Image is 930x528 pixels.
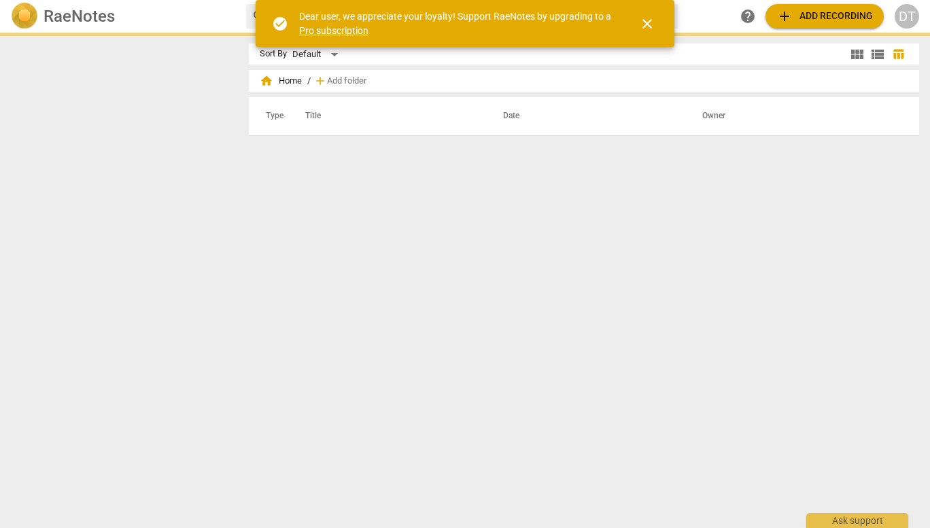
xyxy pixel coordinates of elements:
a: Pro subscription [299,25,368,36]
span: add [313,74,327,88]
div: Dear user, we appreciate your loyalty! Support RaeNotes by upgrading to a [299,10,615,37]
span: search [252,8,268,24]
a: LogoRaeNotes [11,3,235,30]
div: Ask support [806,513,908,528]
button: List view [867,44,888,65]
span: home [260,74,273,88]
th: Type [255,97,289,135]
span: Add recording [776,8,873,24]
span: close [639,16,655,32]
button: DT [895,4,919,29]
span: add [776,8,793,24]
button: Close [631,7,664,40]
a: Help [736,4,760,29]
th: Title [289,97,487,135]
span: table_chart [892,48,905,60]
span: Home [260,74,302,88]
div: Sort By [260,49,287,59]
span: check_circle [272,16,288,32]
span: help [740,8,756,24]
th: Date [487,97,687,135]
th: Owner [686,97,905,135]
img: Logo [11,3,38,30]
span: view_module [849,46,865,63]
button: Tile view [847,44,867,65]
h2: RaeNotes [44,7,115,26]
button: Table view [888,44,908,65]
button: Upload [765,4,884,29]
span: Add folder [327,76,366,86]
span: view_list [869,46,886,63]
div: Default [292,43,343,65]
span: / [307,76,311,86]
